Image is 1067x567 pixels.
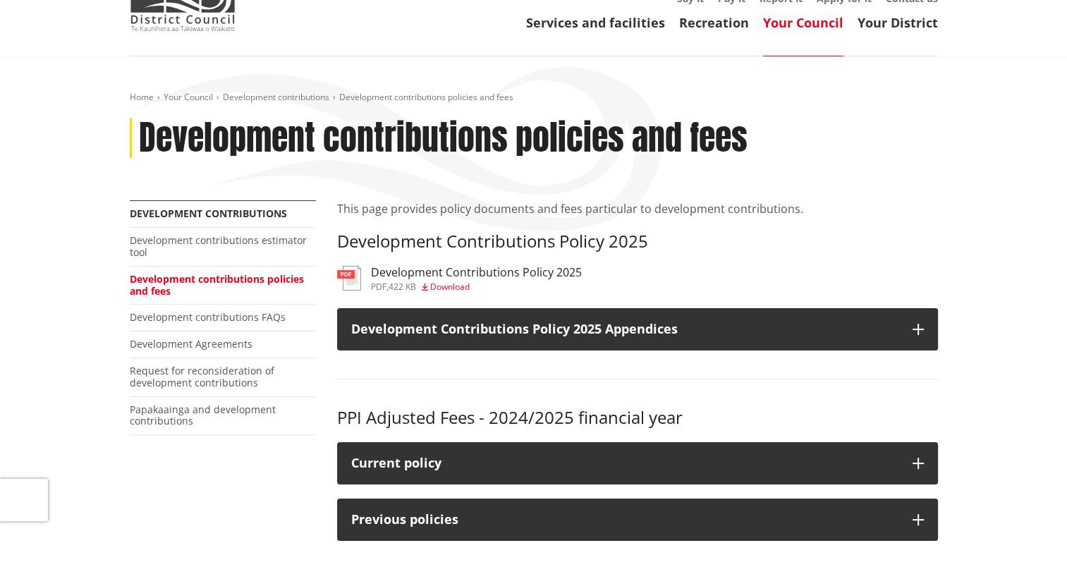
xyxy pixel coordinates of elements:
[371,281,386,293] span: pdf
[351,322,898,336] h3: Development Contributions Policy 2025 Appendices
[130,92,938,104] nav: breadcrumb
[1002,508,1053,559] iframe: Messenger Launcher
[130,310,286,324] a: Development contributions FAQs
[337,499,938,541] button: Previous policies
[339,91,513,103] span: Development contributions policies and fees
[679,14,749,31] a: Recreation
[371,283,582,291] div: ,
[337,231,938,252] h3: Development Contributions Policy 2025
[130,91,154,103] a: Home
[337,308,938,350] button: Development Contributions Policy 2025 Appendices
[130,207,287,220] a: Development contributions
[130,337,252,350] a: Development Agreements
[130,272,304,298] a: Development contributions policies and fees
[337,200,938,217] p: This page provides policy documents and fees particular to development contributions.
[858,14,938,31] a: Your District
[139,118,748,159] h1: Development contributions policies and fees
[526,14,665,31] a: Services and facilities
[130,403,276,428] a: Papakaainga and development contributions
[337,408,938,428] h3: PPI Adjusted Fees - 2024/2025 financial year
[337,266,361,291] img: document-pdf.svg
[164,91,213,103] a: Your Council
[337,266,582,291] a: Development Contributions Policy 2025 pdf,422 KB Download
[430,281,470,293] span: Download
[351,513,898,527] div: Previous policies
[389,281,416,293] span: 422 KB
[337,442,938,484] button: Current policy
[371,266,582,279] h3: Development Contributions Policy 2025
[763,14,843,31] a: Your Council
[130,233,307,259] a: Development contributions estimator tool
[223,91,329,103] a: Development contributions
[351,456,898,470] div: Current policy
[130,364,274,389] a: Request for reconsideration of development contributions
